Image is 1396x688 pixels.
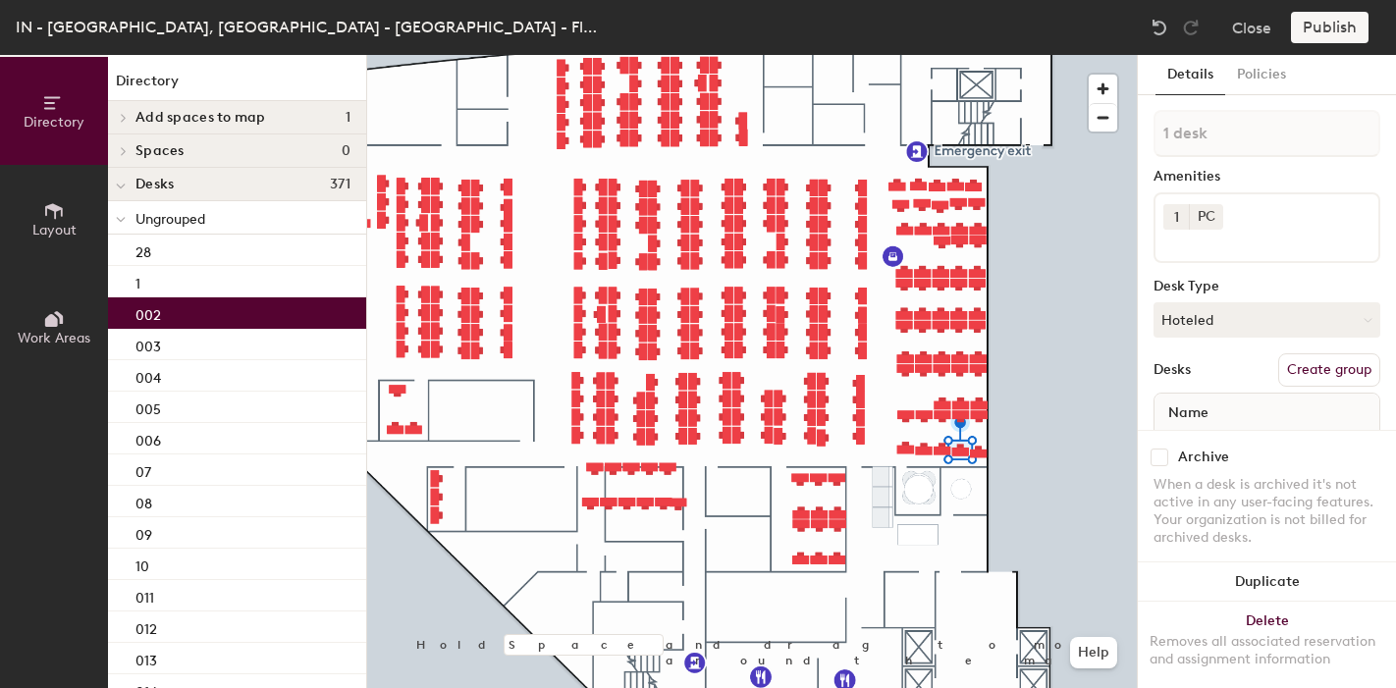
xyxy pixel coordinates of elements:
span: Add spaces to map [135,110,266,126]
span: 371 [330,177,350,192]
div: Desks [1154,362,1191,378]
div: Archive [1178,450,1229,465]
span: 1 [1174,207,1179,228]
button: Close [1232,12,1271,43]
p: 006 [135,427,161,450]
p: 10 [135,553,149,575]
button: Duplicate [1138,562,1396,602]
div: Desk Type [1154,279,1380,294]
img: Redo [1181,18,1201,37]
p: 004 [135,364,161,387]
p: 013 [135,647,157,669]
p: 003 [135,333,161,355]
span: 0 [342,143,350,159]
p: 28 [135,238,151,261]
p: 08 [135,490,152,512]
img: Undo [1150,18,1169,37]
p: 1 [135,270,140,292]
div: IN - [GEOGRAPHIC_DATA], [GEOGRAPHIC_DATA] - [GEOGRAPHIC_DATA] - Floor 11 [16,15,605,39]
span: Spaces [135,143,185,159]
p: 002 [135,301,161,324]
span: Work Areas [18,330,90,346]
span: 1 [346,110,350,126]
button: Policies [1225,55,1298,95]
button: 1 [1163,204,1189,230]
span: Desks [135,177,174,192]
div: When a desk is archived it's not active in any user-facing features. Your organization is not bil... [1154,476,1380,547]
span: Name [1158,396,1218,431]
button: Help [1070,637,1117,668]
span: Layout [32,222,77,238]
button: Hoteled [1154,302,1380,338]
div: Removes all associated reservation and assignment information [1150,633,1384,668]
button: DeleteRemoves all associated reservation and assignment information [1138,602,1396,688]
span: Ungrouped [135,211,205,228]
p: 012 [135,615,157,638]
p: 005 [135,396,161,418]
p: 011 [135,584,154,607]
button: Create group [1278,353,1380,387]
span: Directory [24,114,84,131]
div: Amenities [1154,169,1380,185]
div: PC [1189,204,1223,230]
p: 09 [135,521,152,544]
h1: Directory [108,71,366,101]
button: Details [1155,55,1225,95]
p: 07 [135,458,151,481]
